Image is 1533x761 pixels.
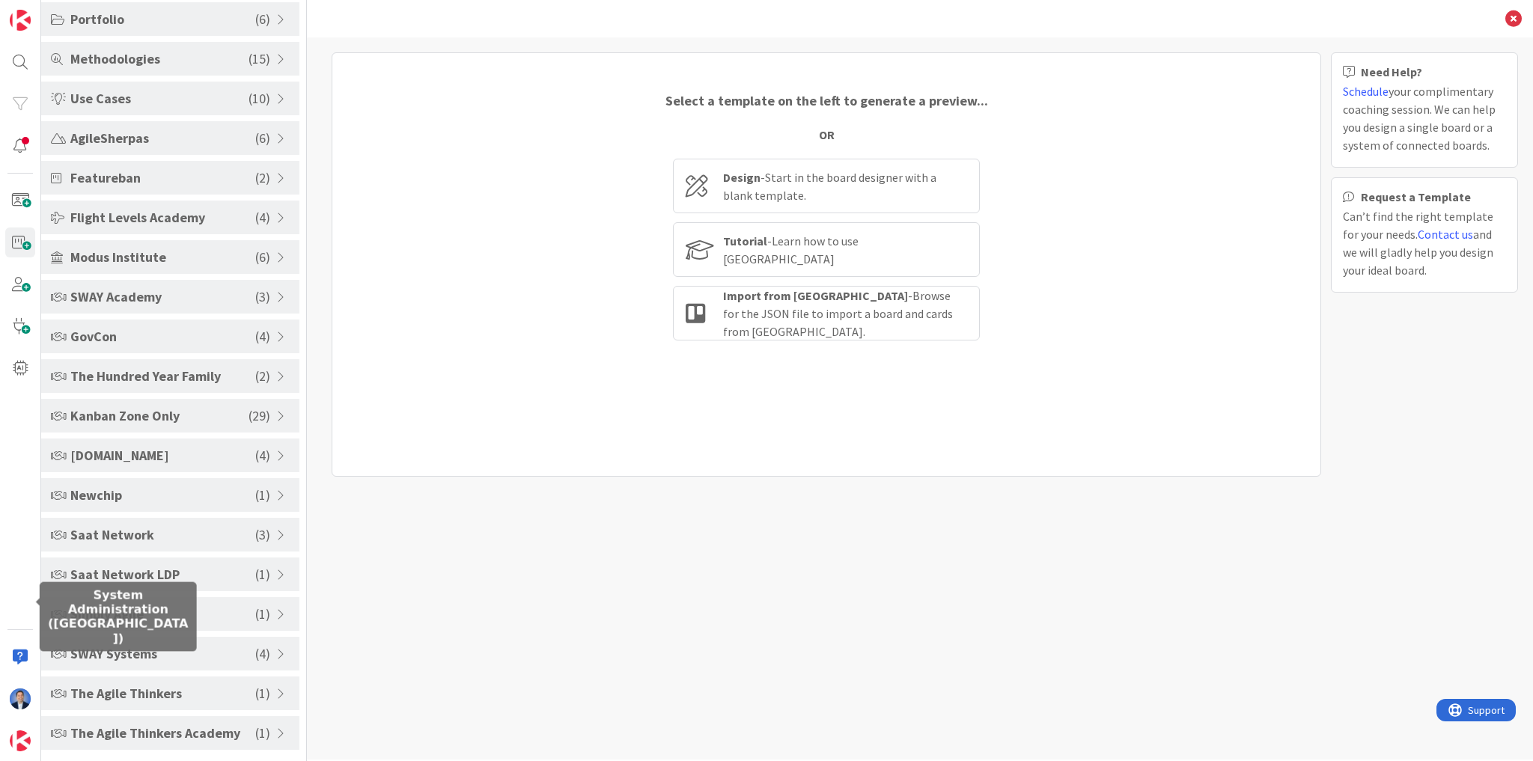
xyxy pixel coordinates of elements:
div: Select a template on the left to generate a preview... [665,91,988,111]
span: ( 1 ) [255,723,270,743]
span: ( 6 ) [255,247,270,267]
div: - Browse for the JSON file to import a board and cards from [GEOGRAPHIC_DATA]. [723,287,967,340]
span: ( 3 ) [255,287,270,307]
span: SWAY Academy [70,287,255,307]
b: Need Help? [1361,66,1422,78]
a: Contact us [1418,227,1473,242]
span: The Agile Thinkers [70,683,255,703]
h5: System Administration ([GEOGRAPHIC_DATA]) [46,588,191,646]
span: Newchip [70,485,255,505]
span: Featureban [70,168,255,188]
span: ( 1 ) [255,564,270,584]
span: Modus Institute [70,247,255,267]
span: ( 15 ) [249,49,270,69]
b: Import from [GEOGRAPHIC_DATA] [723,288,908,303]
span: ( 2 ) [255,168,270,188]
span: ( 1 ) [255,683,270,703]
span: The Hundred Year Family [70,366,255,386]
img: avatar [10,730,31,751]
span: Methodologies [70,49,249,69]
div: OR [819,126,835,144]
span: Kanban Zone Only [70,406,249,426]
div: Can’t find the right template for your needs. and we will gladly help you design your ideal board. [1343,207,1506,279]
span: ( 10 ) [249,88,270,109]
span: Support [31,2,68,20]
span: Use Cases [70,88,249,109]
span: AgileSherpas [70,128,255,148]
span: SWAY Systems [70,644,255,664]
span: ( 2 ) [255,366,270,386]
span: Saat Network LDP [70,564,255,584]
b: Design [723,170,761,185]
b: Tutorial [723,233,767,248]
a: Schedule [1343,84,1389,99]
img: DP [10,688,31,709]
span: ( 4 ) [255,207,270,227]
span: ( 29 ) [249,406,270,426]
span: ( 4 ) [255,644,270,664]
span: Portfolio [70,9,255,29]
span: ( 6 ) [255,128,270,148]
span: GovCon [70,326,255,346]
img: Visit kanbanzone.com [10,10,31,31]
div: - Start in the board designer with a blank template. [723,168,967,204]
span: The Agile Thinkers Academy [70,723,255,743]
span: ( 4 ) [255,445,270,465]
b: Request a Template [1361,191,1471,203]
span: Flight Levels Academy [70,207,255,227]
span: your complimentary coaching session. We can help you design a single board or a system of connect... [1343,84,1496,153]
span: ( 1 ) [255,604,270,624]
span: ( 3 ) [255,525,270,545]
span: [DOMAIN_NAME] [70,445,255,465]
span: ( 6 ) [255,9,270,29]
span: ( 1 ) [255,485,270,505]
div: - Learn how to use [GEOGRAPHIC_DATA] [723,232,967,268]
span: ( 4 ) [255,326,270,346]
span: Saat Network [70,525,255,545]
